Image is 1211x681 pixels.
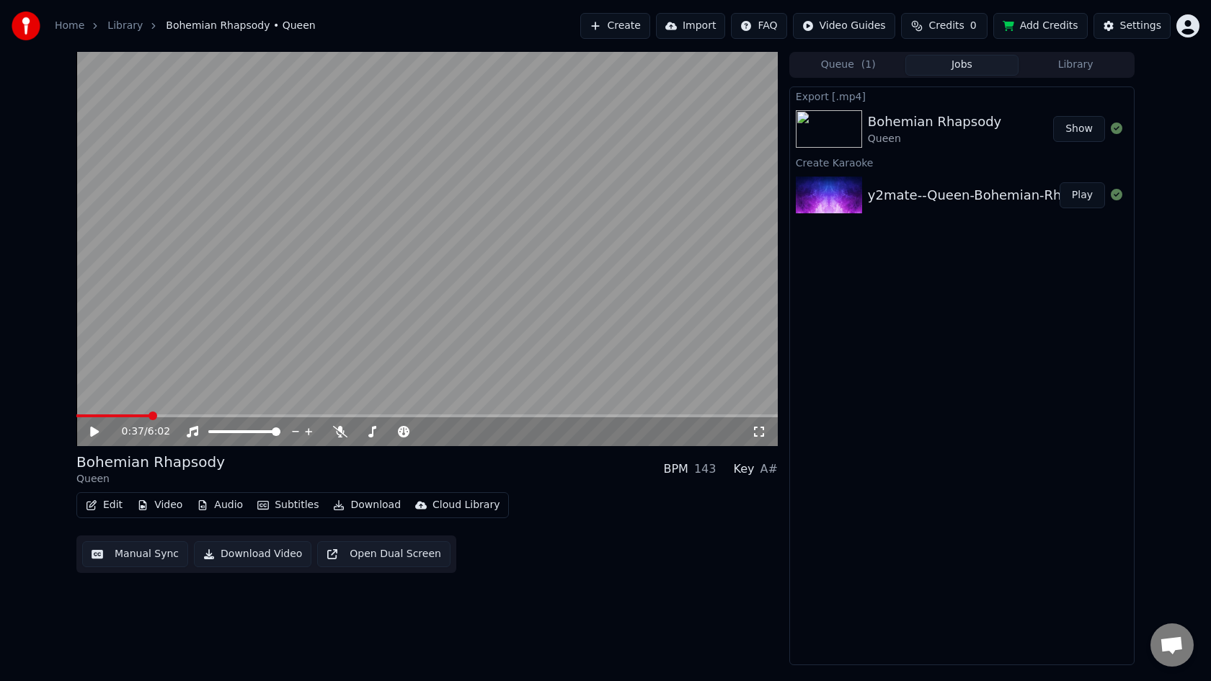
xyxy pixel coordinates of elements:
[1120,19,1161,33] div: Settings
[656,13,725,39] button: Import
[80,495,128,515] button: Edit
[76,452,225,472] div: Bohemian Rhapsody
[317,541,451,567] button: Open Dual Screen
[731,13,786,39] button: FAQ
[905,55,1019,76] button: Jobs
[327,495,407,515] button: Download
[580,13,650,39] button: Create
[194,541,311,567] button: Download Video
[148,424,170,439] span: 6:02
[166,19,315,33] span: Bohemian Rhapsody • Queen
[861,58,876,72] span: ( 1 )
[694,460,717,478] div: 143
[868,112,1001,132] div: Bohemian Rhapsody
[1019,55,1132,76] button: Library
[760,460,777,478] div: A#
[733,460,754,478] div: Key
[1060,182,1105,208] button: Play
[432,498,500,512] div: Cloud Library
[122,424,156,439] div: /
[901,13,988,39] button: Credits0
[76,472,225,486] div: Queen
[55,19,84,33] a: Home
[191,495,249,515] button: Audio
[122,424,144,439] span: 0:37
[970,19,977,33] span: 0
[791,55,905,76] button: Queue
[55,19,316,33] nav: breadcrumb
[993,13,1088,39] button: Add Credits
[131,495,188,515] button: Video
[790,153,1134,171] div: Create Karaoke
[928,19,964,33] span: Credits
[107,19,143,33] a: Library
[790,87,1134,104] div: Export [.mp4]
[868,132,1001,146] div: Queen
[82,541,188,567] button: Manual Sync
[793,13,895,39] button: Video Guides
[12,12,40,40] img: youka
[1053,116,1105,142] button: Show
[1094,13,1171,39] button: Settings
[1150,623,1194,667] a: Open chat
[663,460,688,478] div: BPM
[868,185,1149,205] div: y2mate--Queen-Bohemian-Rhapsody-Lyrics
[252,495,324,515] button: Subtitles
